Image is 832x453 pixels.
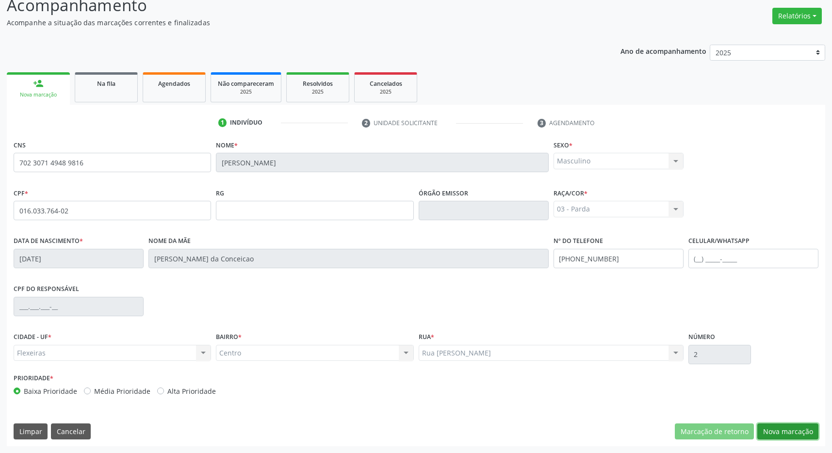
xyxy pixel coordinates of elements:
[14,234,83,249] label: Data de nascimento
[554,138,572,153] label: Sexo
[14,249,144,268] input: __/__/____
[14,91,63,98] div: Nova marcação
[675,423,754,440] button: Marcação de retorno
[757,423,818,440] button: Nova marcação
[216,138,238,153] label: Nome
[14,330,51,345] label: CIDADE - UF
[370,80,402,88] span: Cancelados
[14,423,48,440] button: Limpar
[554,234,603,249] label: Nº do Telefone
[94,386,150,396] label: Média Prioridade
[33,78,44,89] div: person_add
[294,88,342,96] div: 2025
[688,330,715,345] label: Número
[51,423,91,440] button: Cancelar
[167,386,216,396] label: Alta Prioridade
[14,282,79,297] label: CPF do responsável
[554,186,587,201] label: Raça/cor
[158,80,190,88] span: Agendados
[419,330,434,345] label: Rua
[218,88,274,96] div: 2025
[419,186,468,201] label: Órgão emissor
[218,118,227,127] div: 1
[772,8,822,24] button: Relatórios
[14,297,144,316] input: ___.___.___-__
[688,234,750,249] label: Celular/WhatsApp
[688,249,818,268] input: (__) _____-_____
[97,80,115,88] span: Na fila
[554,249,684,268] input: (__) _____-_____
[14,138,26,153] label: CNS
[230,118,262,127] div: Indivíduo
[24,386,77,396] label: Baixa Prioridade
[361,88,410,96] div: 2025
[303,80,333,88] span: Resolvidos
[216,186,224,201] label: RG
[218,80,274,88] span: Não compareceram
[14,186,28,201] label: CPF
[620,45,706,57] p: Ano de acompanhamento
[14,371,53,386] label: Prioridade
[216,330,242,345] label: BAIRRO
[148,234,191,249] label: Nome da mãe
[7,17,580,28] p: Acompanhe a situação das marcações correntes e finalizadas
